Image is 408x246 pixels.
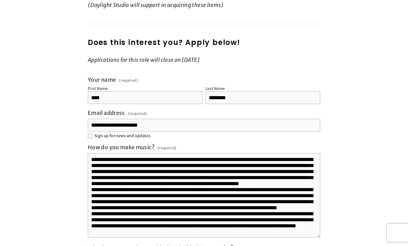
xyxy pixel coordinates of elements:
[94,133,151,138] span: Sign up for news and updates
[88,144,155,151] span: How do you make music?
[128,109,147,118] span: (required)
[88,37,320,48] h2: Does this interest you? Apply below!
[119,79,138,82] span: (required)
[206,86,225,91] div: Last Name
[88,56,199,63] em: Applications for this role will close on [DATE]
[88,134,93,138] input: Sign up for news and updates
[88,2,224,8] em: (Daylight Studio will support in acquiring these items)
[88,76,116,83] span: Your name
[158,144,177,152] span: (required)
[88,109,125,116] span: Email address
[88,86,108,91] div: First Name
